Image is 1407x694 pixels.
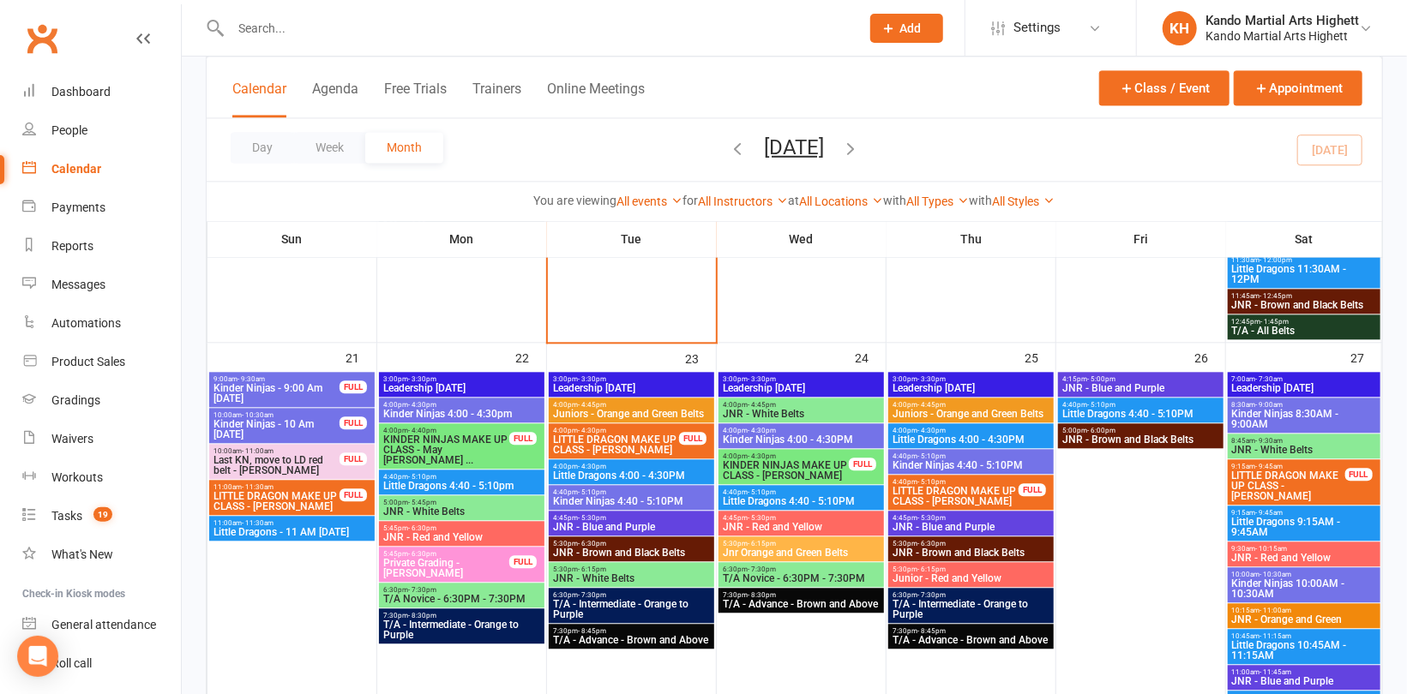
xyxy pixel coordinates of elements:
span: Little Dragons 4:00 - 4:30PM [552,470,711,481]
div: 23 [685,344,716,372]
span: 11:00am [1231,668,1377,676]
span: - 6:15pm [748,540,776,547]
span: - 11:30am [242,519,274,527]
span: 5:30pm [722,540,881,547]
span: - 4:30pm [917,427,946,434]
span: - 9:00am [1256,401,1284,409]
span: Juniors - Orange and Green Belts [552,409,711,419]
div: 22 [515,343,546,371]
span: Add [900,21,922,35]
div: FULL [340,416,367,429]
span: 7:30pm [722,591,881,599]
span: - 5:30pm [578,514,606,522]
span: 9:15am [1231,463,1346,470]
span: Leadership [DATE] [1231,383,1377,393]
span: Little Dragons 4:40 - 5:10PM [722,496,881,506]
strong: for [683,194,699,207]
a: Workouts [22,458,181,497]
div: FULL [509,555,537,568]
span: - 11:45am [1260,668,1292,676]
span: JNR - Brown and Black Belts [1231,300,1377,310]
div: 24 [855,343,886,371]
a: Reports [22,227,181,266]
span: Settings [1013,9,1061,47]
span: 12:45pm [1231,318,1377,326]
span: 7:00am [1231,375,1377,383]
span: - 7:30am [1256,375,1284,383]
span: 6:30pm [722,565,881,573]
span: KINDER NINJAS MAKE UP CLASS - [PERSON_NAME] [722,460,850,481]
span: Leadership [DATE] [382,383,541,393]
span: LITTLE DRAGON MAKE UP CLASS - [PERSON_NAME] [1231,470,1346,501]
span: T/A - Intermediate - Orange to Purple [382,619,541,640]
span: - 6:15pm [578,565,606,573]
a: Tasks 19 [22,497,181,535]
span: 4:40pm [552,488,711,496]
span: 4:00pm [552,427,680,434]
span: 9:30am [1231,545,1377,553]
div: Calendar [51,162,101,176]
span: 4:40pm [382,473,541,481]
a: Automations [22,304,181,343]
span: - 11:00am [1260,607,1292,614]
span: - 10:15am [1256,545,1288,553]
span: Kinder Ninjas 4:40 - 5:10PM [892,460,1050,470]
a: What's New [22,535,181,574]
span: JNR - White Belts [552,573,711,583]
th: Sun [207,221,377,257]
span: 10:45am [1231,632,1377,640]
div: Roll call [51,656,92,670]
span: - 11:30am [242,483,274,491]
span: 4:45pm [552,514,711,522]
span: 4:45pm [722,514,881,522]
span: - 4:30pm [748,427,776,434]
span: 4:40pm [1061,401,1220,409]
span: - 5:30pm [748,514,776,522]
span: Little Dragons 10:45AM - 11:15AM [1231,640,1377,661]
span: 9:15am [1231,509,1377,517]
div: Kando Martial Arts Highett [1206,28,1359,44]
div: 27 [1350,343,1381,371]
div: KH [1163,11,1197,45]
span: - 4:30pm [748,452,776,460]
a: Roll call [22,644,181,683]
span: - 8:45pm [917,627,946,635]
span: 11:00am [213,483,340,491]
span: 4:00pm [552,401,711,409]
button: Online Meetings [547,81,645,117]
span: - 5:45pm [408,499,436,506]
span: - 6:30pm [408,524,436,532]
div: What's New [51,547,113,561]
span: - 1:45pm [1261,318,1290,326]
a: Calendar [22,150,181,188]
span: - 5:10pm [748,488,776,496]
span: 3:00pm [722,375,881,383]
span: 4:00pm [382,401,541,409]
span: T/A - Advance - Brown and Above [892,635,1050,645]
span: - 6:30pm [578,540,606,547]
span: LITTLE DRAGON MAKE UP CLASS - [PERSON_NAME] [552,434,680,455]
div: FULL [340,452,367,465]
div: Open Intercom Messenger [17,636,58,677]
span: - 9:30am [1256,437,1284,445]
span: 4:00pm [722,401,881,409]
span: Last KN, move to LD red belt - [PERSON_NAME] [213,455,340,476]
span: T/A - Advance - Brown and Above [552,635,711,645]
span: 5:30pm [892,540,1050,547]
a: Messages [22,266,181,304]
span: Kinder Ninjas 4:00 - 4:30PM [722,434,881,445]
span: - 5:10pm [1087,401,1115,409]
span: - 3:30pm [578,375,606,383]
span: Junior - Red and Yellow [892,573,1050,583]
span: JNR - White Belts [382,506,541,517]
button: [DATE] [765,135,825,159]
span: Leadership [DATE] [552,383,711,393]
span: Jnr Orange and Green Belts [722,547,881,558]
span: T/A - Advance - Brown and Above [722,599,881,609]
span: 7:30pm [552,627,711,635]
span: - 5:30pm [917,514,946,522]
span: Little Dragons - 11 AM [DATE] [213,527,371,537]
span: - 4:45pm [748,401,776,409]
span: JNR - Brown and Black Belts [1061,434,1220,445]
div: Waivers [51,432,93,446]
